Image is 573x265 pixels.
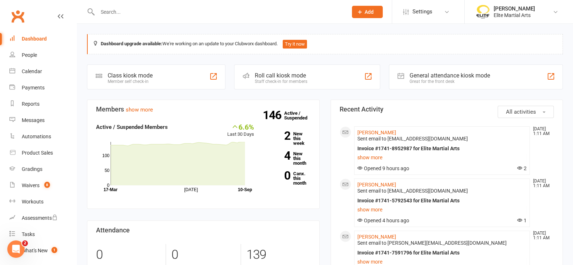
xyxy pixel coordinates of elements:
span: Sent email to [EMAIL_ADDRESS][DOMAIN_NAME] [357,188,468,194]
div: [PERSON_NAME] [494,5,535,12]
span: Opened 4 hours ago [357,218,409,223]
span: 1 [51,247,57,253]
div: Elite Martial Arts [494,12,535,18]
span: Add [365,9,374,15]
h3: Attendance [96,227,311,234]
span: All activities [506,109,536,115]
div: Workouts [22,199,43,205]
strong: Active / Suspended Members [96,124,168,130]
a: Payments [9,80,76,96]
time: [DATE] 1:11 AM [530,127,553,136]
a: Dashboard [9,31,76,47]
span: 2 [517,165,527,171]
a: Calendar [9,63,76,80]
input: Search... [95,7,342,17]
div: What's New [22,248,48,253]
a: 146Active / Suspended [284,105,316,126]
div: People [22,52,37,58]
a: Tasks [9,226,76,243]
div: We're working on an update to your Clubworx dashboard. [87,34,563,54]
a: show more [126,106,153,113]
span: 1 [517,218,527,223]
a: Clubworx [9,7,27,25]
div: Reports [22,101,40,107]
span: Settings [412,4,432,20]
strong: 0 [265,170,290,181]
h3: Recent Activity [340,106,554,113]
button: All activities [498,106,554,118]
a: [PERSON_NAME] [357,234,396,240]
span: 2 [22,240,28,246]
a: show more [357,152,527,163]
span: Opened 9 hours ago [357,165,409,171]
strong: 2 [265,130,290,141]
div: Staff check-in for members [255,79,307,84]
div: Messages [22,117,45,123]
div: Calendar [22,68,42,74]
button: Try it now [283,40,307,49]
div: Invoice #1741-5792543 for Elite Martial Arts [357,198,527,204]
a: 4New this month [265,151,310,165]
time: [DATE] 1:11 AM [530,179,553,188]
a: Gradings [9,161,76,177]
a: Workouts [9,194,76,210]
div: Product Sales [22,150,53,156]
button: Add [352,6,383,18]
span: Sent email to [EMAIL_ADDRESS][DOMAIN_NAME] [357,136,468,142]
div: Tasks [22,231,35,237]
a: 0Canx. this month [265,171,310,185]
a: What's New1 [9,243,76,259]
time: [DATE] 1:11 AM [530,231,553,240]
div: Payments [22,85,45,91]
div: Last 30 Days [227,123,254,138]
a: Product Sales [9,145,76,161]
a: show more [357,205,527,215]
div: Roll call kiosk mode [255,72,307,79]
strong: 4 [265,150,290,161]
div: Class kiosk mode [108,72,153,79]
div: 6.6% [227,123,254,131]
div: Great for the front desk [410,79,490,84]
img: thumb_image1508806937.png [476,5,490,19]
a: Reports [9,96,76,112]
strong: Dashboard upgrade available: [101,41,162,46]
a: [PERSON_NAME] [357,130,396,135]
div: Waivers [22,182,40,188]
strong: 146 [263,110,284,121]
div: Gradings [22,166,42,172]
span: 8 [44,182,50,188]
div: Invoice #1741-7591796 for Elite Martial Arts [357,250,527,256]
iframe: Intercom live chat [7,240,25,258]
span: Sent email to [PERSON_NAME][EMAIL_ADDRESS][DOMAIN_NAME] [357,240,507,246]
a: Messages [9,112,76,129]
div: Invoice #1741-8952987 for Elite Martial Arts [357,146,527,152]
h3: Members [96,106,311,113]
div: General attendance kiosk mode [410,72,490,79]
a: [PERSON_NAME] [357,182,396,188]
div: Dashboard [22,36,47,42]
a: 2New this week [265,131,310,146]
div: Assessments [22,215,58,221]
a: Automations [9,129,76,145]
a: People [9,47,76,63]
div: Automations [22,134,51,139]
a: Assessments [9,210,76,226]
a: Waivers 8 [9,177,76,194]
div: Member self check-in [108,79,153,84]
